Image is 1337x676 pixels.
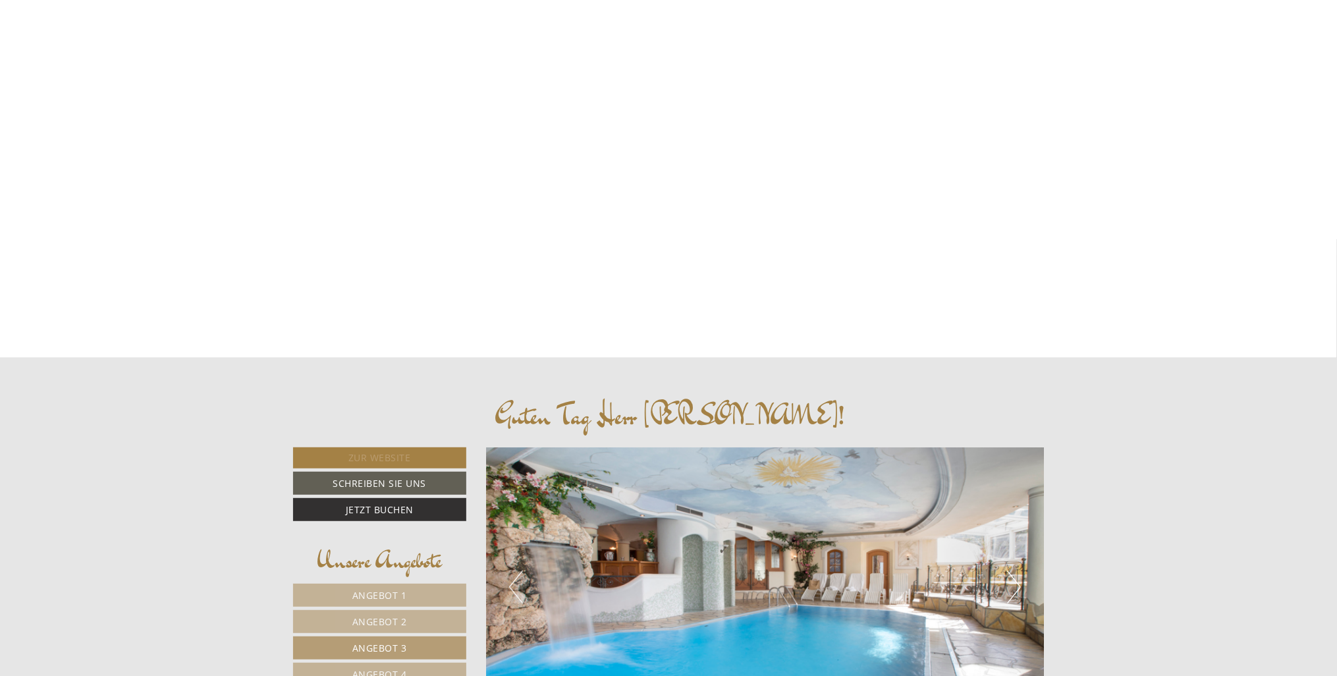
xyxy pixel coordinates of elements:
a: Schreiben Sie uns [293,472,466,495]
span: Angebot 3 [352,642,407,654]
a: Zur Website [293,447,466,468]
small: 13:51 [20,64,220,73]
button: Previous [509,571,523,604]
a: Jetzt buchen [293,498,466,521]
span: Angebot 1 [352,589,407,602]
button: Next [1007,571,1021,604]
div: [GEOGRAPHIC_DATA] [20,38,220,49]
div: Guten Tag, wie können wir Ihnen helfen? [10,36,227,76]
span: Angebot 2 [352,615,407,628]
h1: Guten Tag Herr [PERSON_NAME]! [496,401,845,431]
div: Unsere Angebote [293,544,466,577]
div: Mittwoch [224,10,296,32]
button: Senden [439,347,519,370]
